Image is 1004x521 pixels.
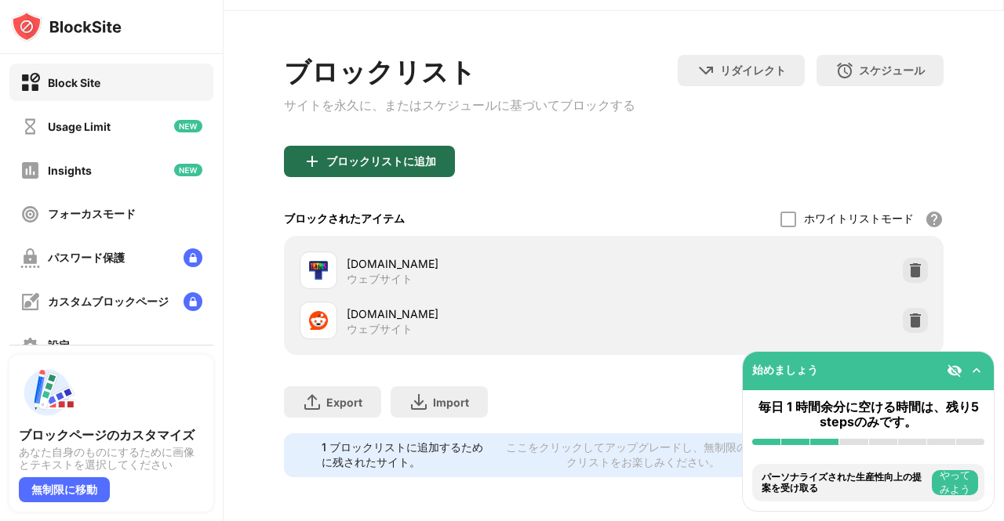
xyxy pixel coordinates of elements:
[20,161,40,180] img: insights-off.svg
[762,472,928,494] div: パーソナライズされた生産性向上の提案を受け取る
[48,338,70,353] div: 設定
[19,427,204,443] div: ブロックページのカスタマイズ
[48,295,169,309] div: カスタムブロックページ
[932,470,978,495] button: やってみよう
[48,251,125,266] div: パスワード保護
[433,396,469,409] div: Import
[947,363,962,378] img: eye-not-visible.svg
[347,272,413,286] div: ウェブサイト
[48,207,136,222] div: フォーカスモード
[20,292,40,312] img: customize-block-page-off.svg
[48,76,100,89] div: Block Site
[174,120,202,132] img: new-icon.svg
[326,396,362,409] div: Export
[284,55,635,91] div: ブロックリスト
[322,440,493,470] div: 1 ブロックリストに追加するために残されたサイト。
[502,440,784,470] div: ここをクリックしてアップグレードし、無制限のブロックリストをお楽しみください。
[752,400,984,429] div: 毎日 1 時間余分に空ける時間は、残り5 stepsのみです。
[20,204,40,224] img: focus-off.svg
[19,364,75,421] img: push-custom-page.svg
[284,212,405,226] div: ブロックされたアイテム
[347,306,614,322] div: [DOMAIN_NAME]
[859,63,925,78] div: スケジュール
[309,311,328,330] img: favicons
[48,120,111,133] div: Usage Limit
[326,155,436,168] div: ブロックリストに追加
[184,248,202,267] img: lock-menu.svg
[752,363,818,378] div: 始めましょう
[20,248,40,268] img: password-protection-off.svg
[309,261,328,280] img: favicons
[347,322,413,336] div: ウェブサイト
[347,255,614,272] div: [DOMAIN_NAME]
[804,212,914,226] div: ホワイトリストモード
[19,446,204,471] div: あなた自身のものにするために画像とテキストを選択してください
[20,73,40,92] img: block-on.svg
[20,117,40,136] img: time-usage-off.svg
[184,292,202,311] img: lock-menu.svg
[969,363,984,378] img: omni-setup-toggle.svg
[720,63,786,78] div: リダイレクト
[174,164,202,176] img: new-icon.svg
[11,11,122,42] img: logo-blocksite.svg
[284,97,635,114] div: サイトを永久に、またはスケジュールに基づいてブロックする
[19,477,110,502] div: 無制限に移動
[20,336,40,356] img: settings-off.svg
[48,164,92,177] div: Insights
